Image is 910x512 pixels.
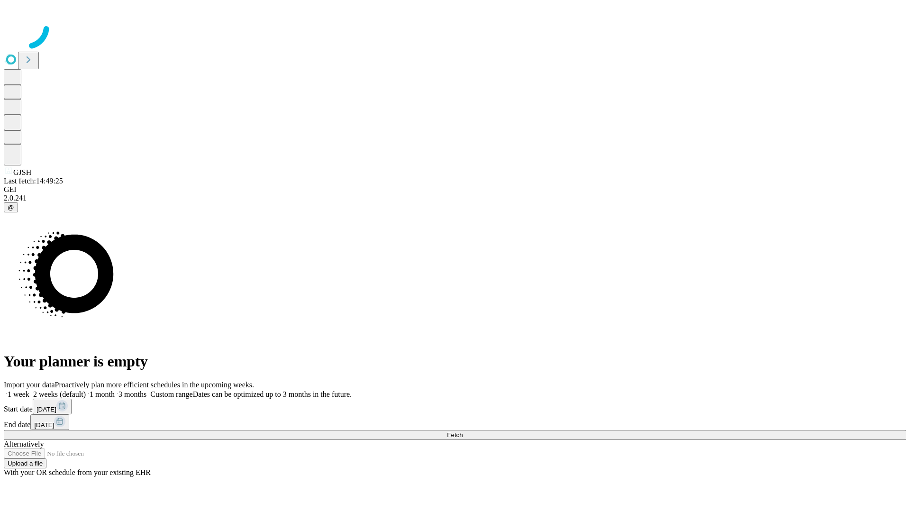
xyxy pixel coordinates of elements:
[4,468,151,476] span: With your OR schedule from your existing EHR
[34,421,54,429] span: [DATE]
[90,390,115,398] span: 1 month
[4,194,906,202] div: 2.0.241
[193,390,352,398] span: Dates can be optimized up to 3 months in the future.
[4,414,906,430] div: End date
[8,204,14,211] span: @
[447,431,463,439] span: Fetch
[4,185,906,194] div: GEI
[4,458,46,468] button: Upload a file
[33,390,86,398] span: 2 weeks (default)
[13,168,31,176] span: GJSH
[118,390,146,398] span: 3 months
[8,390,29,398] span: 1 week
[4,430,906,440] button: Fetch
[4,399,906,414] div: Start date
[4,440,44,448] span: Alternatively
[4,353,906,370] h1: Your planner is empty
[36,406,56,413] span: [DATE]
[30,414,69,430] button: [DATE]
[4,177,63,185] span: Last fetch: 14:49:25
[4,202,18,212] button: @
[55,381,254,389] span: Proactively plan more efficient schedules in the upcoming weeks.
[150,390,192,398] span: Custom range
[33,399,72,414] button: [DATE]
[4,381,55,389] span: Import your data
